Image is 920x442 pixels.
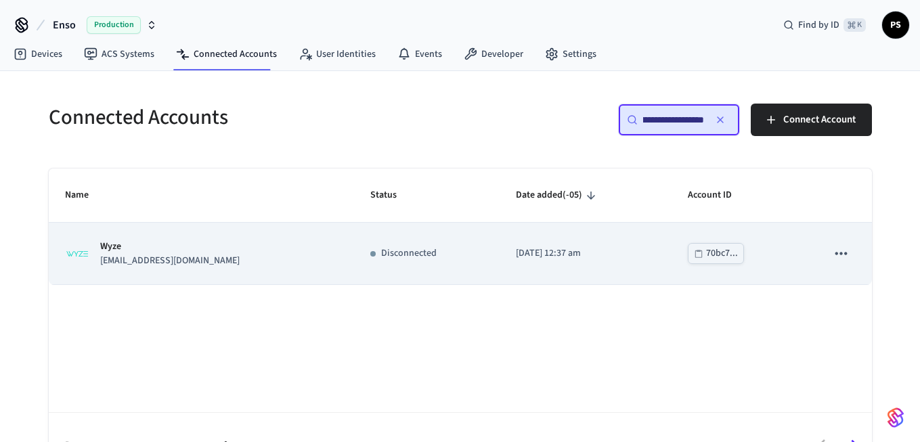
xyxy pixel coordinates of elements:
[288,42,387,66] a: User Identities
[370,185,414,206] span: Status
[844,18,866,32] span: ⌘ K
[87,16,141,34] span: Production
[534,42,607,66] a: Settings
[3,42,73,66] a: Devices
[73,42,165,66] a: ACS Systems
[53,17,76,33] span: Enso
[516,185,600,206] span: Date added(-05)
[772,13,877,37] div: Find by ID⌘ K
[706,245,738,262] div: 70bc7...
[783,111,856,129] span: Connect Account
[751,104,872,136] button: Connect Account
[688,243,744,264] button: 70bc7...
[381,246,437,261] p: Disconnected
[882,12,909,39] button: PS
[49,104,452,131] h5: Connected Accounts
[453,42,534,66] a: Developer
[883,13,908,37] span: PS
[49,169,872,285] table: sticky table
[100,240,240,254] p: Wyze
[387,42,453,66] a: Events
[688,185,749,206] span: Account ID
[65,185,106,206] span: Name
[100,254,240,268] p: [EMAIL_ADDRESS][DOMAIN_NAME]
[65,242,89,266] img: Wyze Logo, Square
[888,407,904,428] img: SeamLogoGradient.69752ec5.svg
[798,18,839,32] span: Find by ID
[516,246,655,261] p: [DATE] 12:37 am
[165,42,288,66] a: Connected Accounts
